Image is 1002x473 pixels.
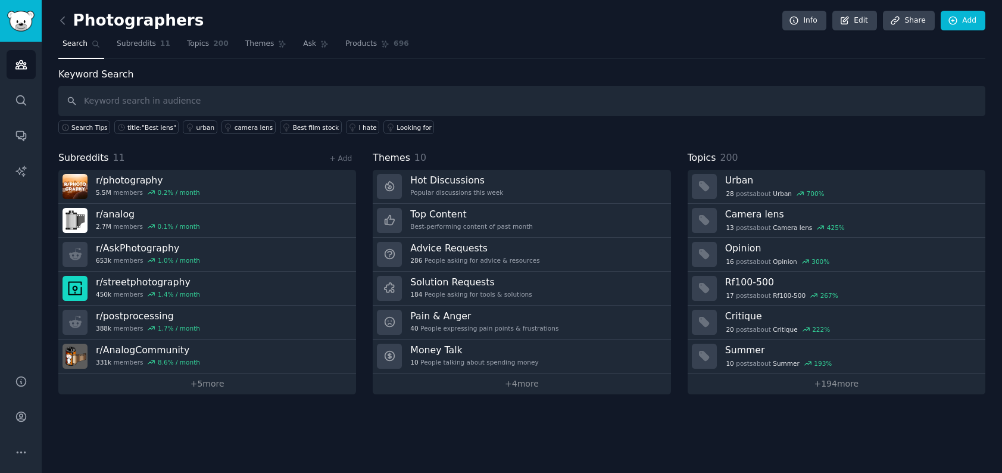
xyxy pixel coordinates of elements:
[410,256,539,264] div: People asking for advice & resources
[410,344,538,356] h3: Money Talk
[58,11,204,30] h2: Photographers
[725,256,831,267] div: post s about
[820,291,838,300] div: 267 %
[725,310,977,322] h3: Critique
[117,39,156,49] span: Subreddits
[96,324,111,332] span: 388k
[373,204,670,238] a: Top ContentBest-performing content of past month
[158,256,200,264] div: 1.0 % / month
[410,324,418,332] span: 40
[158,290,200,298] div: 1.4 % / month
[688,170,985,204] a: Urban28postsaboutUrban700%
[96,208,200,220] h3: r/ analog
[341,35,413,59] a: Products696
[373,170,670,204] a: Hot DiscussionsPopular discussions this week
[773,223,812,232] span: Camera lens
[303,39,316,49] span: Ask
[383,120,434,134] a: Looking for
[58,151,109,166] span: Subreddits
[158,188,200,197] div: 0.2 % / month
[58,306,356,340] a: r/postprocessing388kmembers1.7% / month
[114,120,179,134] a: title:"Best lens"
[410,358,418,366] span: 10
[725,290,839,301] div: post s about
[773,359,800,368] span: Summer
[725,174,977,186] h3: Urban
[827,223,845,232] div: 425 %
[773,291,806,300] span: Rf100-500
[720,152,738,163] span: 200
[58,69,133,80] label: Keyword Search
[96,256,111,264] span: 653k
[187,39,209,49] span: Topics
[235,123,273,132] div: camera lens
[329,154,352,163] a: + Add
[410,324,558,332] div: People expressing pain points & frustrations
[373,151,410,166] span: Themes
[410,310,558,322] h3: Pain & Anger
[183,120,217,134] a: urban
[96,188,200,197] div: members
[814,359,832,368] div: 193 %
[688,238,985,272] a: Opinion16postsaboutOpinion300%
[725,276,977,288] h3: Rf100-500
[373,238,670,272] a: Advice Requests286People asking for advice & resources
[359,123,377,132] div: I hate
[410,208,533,220] h3: Top Content
[726,291,733,300] span: 17
[410,222,533,231] div: Best-performing content of past month
[726,325,733,334] span: 20
[773,189,792,198] span: Urban
[96,310,200,322] h3: r/ postprocessing
[725,222,846,233] div: post s about
[58,120,110,134] button: Search Tips
[280,120,342,134] a: Best film stock
[96,290,111,298] span: 450k
[58,272,356,306] a: r/streetphotography450kmembers1.4% / month
[688,204,985,238] a: Camera lens13postsaboutCamera lens425%
[373,306,670,340] a: Pain & Anger40People expressing pain points & frustrations
[883,11,934,31] a: Share
[346,120,380,134] a: I hate
[63,39,88,49] span: Search
[96,276,200,288] h3: r/ streetphotography
[725,324,831,335] div: post s about
[414,152,426,163] span: 10
[688,374,985,394] a: +194more
[726,257,733,266] span: 16
[96,358,200,366] div: members
[410,188,503,197] div: Popular discussions this week
[725,188,826,199] div: post s about
[410,174,503,186] h3: Hot Discussions
[96,344,200,356] h3: r/ AnalogCommunity
[96,256,200,264] div: members
[688,272,985,306] a: Rf100-50017postsaboutRf100-500267%
[96,188,111,197] span: 5.5M
[158,358,200,366] div: 8.6 % / month
[373,272,670,306] a: Solution Requests184People asking for tools & solutions
[345,39,377,49] span: Products
[127,123,176,132] div: title:"Best lens"
[410,290,422,298] span: 184
[725,208,977,220] h3: Camera lens
[58,374,356,394] a: +5more
[58,238,356,272] a: r/AskPhotography653kmembers1.0% / month
[241,35,291,59] a: Themes
[96,242,200,254] h3: r/ AskPhotography
[410,290,532,298] div: People asking for tools & solutions
[373,340,670,374] a: Money Talk10People talking about spending money
[96,324,200,332] div: members
[158,324,200,332] div: 1.7 % / month
[688,340,985,374] a: Summer10postsaboutSummer193%
[410,256,422,264] span: 286
[811,257,829,266] div: 300 %
[773,257,797,266] span: Opinion
[688,151,716,166] span: Topics
[812,325,830,334] div: 222 %
[113,152,125,163] span: 11
[58,86,985,116] input: Keyword search in audience
[726,223,733,232] span: 13
[160,39,170,49] span: 11
[941,11,985,31] a: Add
[58,340,356,374] a: r/AnalogCommunity331kmembers8.6% / month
